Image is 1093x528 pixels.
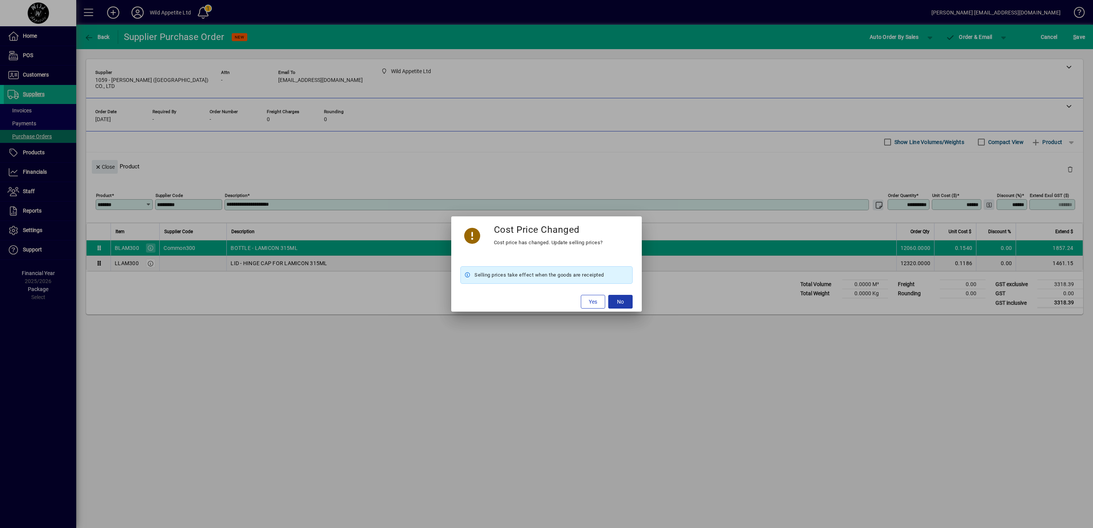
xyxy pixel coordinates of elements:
button: No [608,295,633,309]
div: Cost price has changed. Update selling prices? [494,238,603,247]
span: No [617,298,624,306]
span: Selling prices take effect when the goods are receipted [474,270,604,280]
h3: Cost Price Changed [494,224,580,235]
span: Yes [589,298,597,306]
button: Yes [581,295,605,309]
